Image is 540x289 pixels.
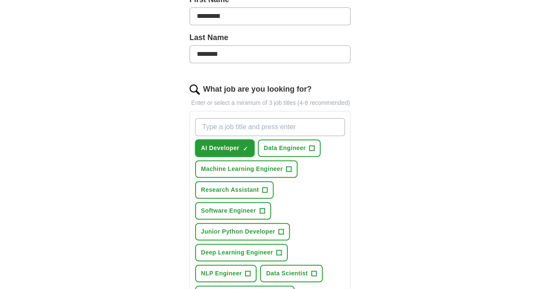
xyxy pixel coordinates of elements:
[201,165,283,173] span: Machine Learning Engineer
[264,144,306,153] span: Data Engineer
[258,139,321,157] button: Data Engineer
[201,206,256,215] span: Software Engineer
[195,118,345,136] input: Type a job title and press enter
[201,269,242,278] span: NLP Engineer
[195,139,254,157] button: AI Developer✓
[195,223,290,240] button: Junior Python Developer
[195,202,271,220] button: Software Engineer
[195,160,298,178] button: Machine Learning Engineer
[260,265,323,282] button: Data Scientist
[203,84,312,95] label: What job are you looking for?
[190,84,200,95] img: search.png
[195,244,288,261] button: Deep Learning Engineer
[266,269,308,278] span: Data Scientist
[201,227,275,236] span: Junior Python Developer
[201,248,273,257] span: Deep Learning Engineer
[201,185,259,194] span: Research Assistant
[243,145,248,152] span: ✓
[195,181,274,199] button: Research Assistant
[195,265,257,282] button: NLP Engineer
[201,144,239,153] span: AI Developer
[190,32,351,43] label: Last Name
[190,98,351,107] p: Enter or select a minimum of 3 job titles (4-8 recommended)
